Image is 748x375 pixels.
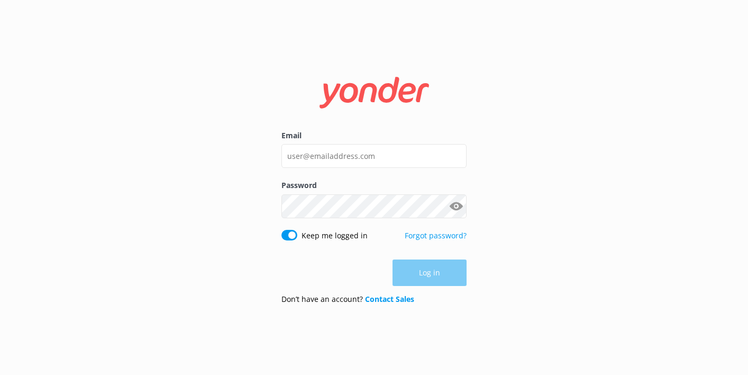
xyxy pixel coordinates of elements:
[445,195,467,217] button: Show password
[281,144,467,168] input: user@emailaddress.com
[365,294,414,304] a: Contact Sales
[302,230,368,242] label: Keep me logged in
[281,130,467,141] label: Email
[281,293,414,305] p: Don’t have an account?
[281,180,467,191] label: Password
[405,230,467,240] a: Forgot password?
